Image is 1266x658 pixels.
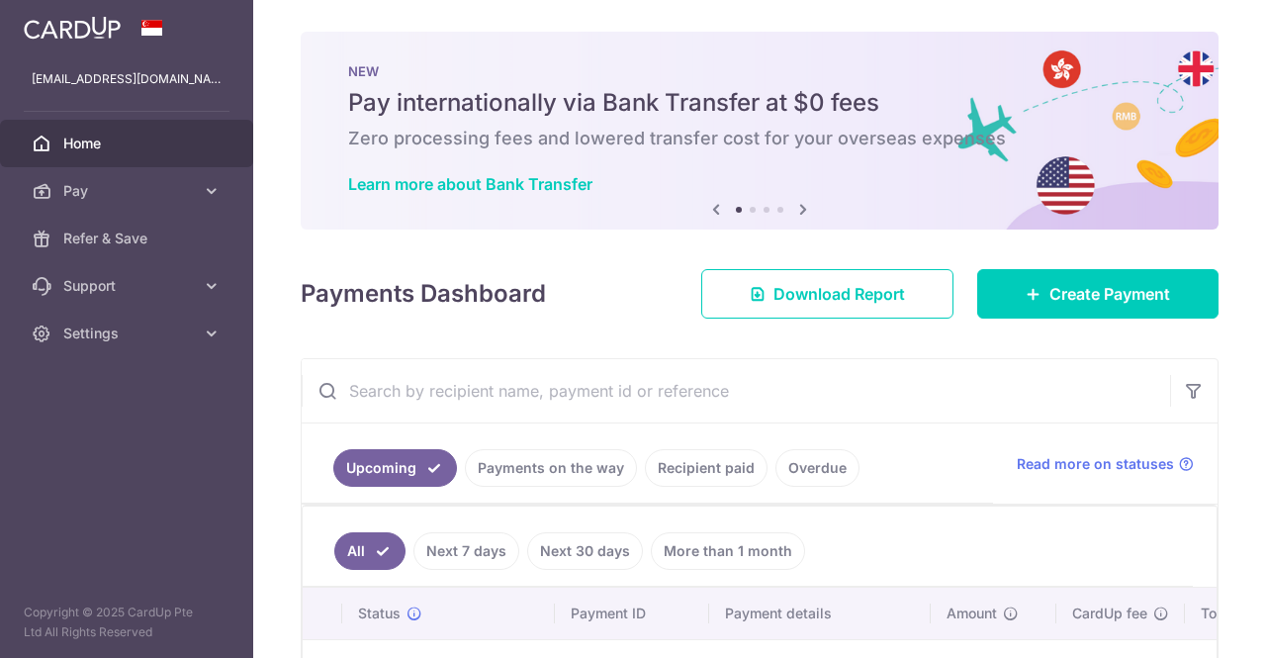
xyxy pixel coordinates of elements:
[527,532,643,570] a: Next 30 days
[348,87,1171,119] h5: Pay internationally via Bank Transfer at $0 fees
[63,324,194,343] span: Settings
[302,359,1170,423] input: Search by recipient name, payment id or reference
[63,134,194,153] span: Home
[1201,604,1266,623] span: Total amt.
[413,532,519,570] a: Next 7 days
[1017,454,1194,474] a: Read more on statuses
[651,532,805,570] a: More than 1 month
[63,276,194,296] span: Support
[1072,604,1147,623] span: CardUp fee
[709,588,931,639] th: Payment details
[358,604,401,623] span: Status
[701,269,953,319] a: Download Report
[333,449,457,487] a: Upcoming
[63,229,194,248] span: Refer & Save
[348,174,592,194] a: Learn more about Bank Transfer
[1049,282,1170,306] span: Create Payment
[32,69,222,89] p: [EMAIL_ADDRESS][DOMAIN_NAME]
[348,127,1171,150] h6: Zero processing fees and lowered transfer cost for your overseas expenses
[947,604,997,623] span: Amount
[301,32,1219,230] img: Bank transfer banner
[348,63,1171,79] p: NEW
[645,449,768,487] a: Recipient paid
[301,276,546,312] h4: Payments Dashboard
[555,588,709,639] th: Payment ID
[773,282,905,306] span: Download Report
[1017,454,1174,474] span: Read more on statuses
[334,532,406,570] a: All
[465,449,637,487] a: Payments on the way
[24,16,121,40] img: CardUp
[775,449,859,487] a: Overdue
[977,269,1219,319] a: Create Payment
[63,181,194,201] span: Pay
